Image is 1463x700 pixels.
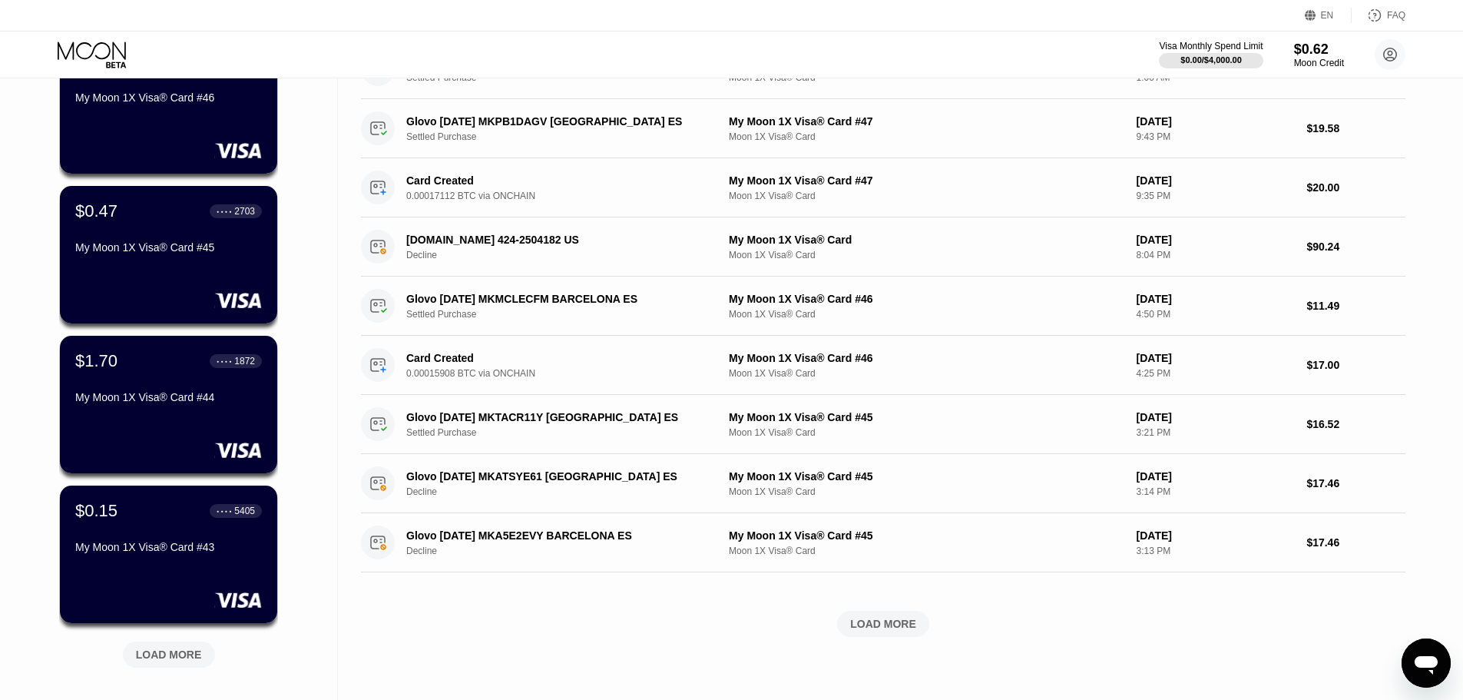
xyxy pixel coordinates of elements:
[1305,8,1352,23] div: EN
[1180,55,1242,65] div: $0.00 / $4,000.00
[1137,174,1295,187] div: [DATE]
[1352,8,1405,23] div: FAQ
[729,293,1124,305] div: My Moon 1X Visa® Card #46
[1137,293,1295,305] div: [DATE]
[1306,536,1405,549] div: $17.46
[850,617,916,631] div: LOAD MORE
[1306,300,1405,312] div: $11.49
[75,391,262,403] div: My Moon 1X Visa® Card #44
[217,509,232,513] div: ● ● ● ●
[406,293,704,305] div: Glovo [DATE] MKMCLECFM BARCELONA ES
[1137,411,1295,423] div: [DATE]
[1321,10,1334,21] div: EN
[729,427,1124,438] div: Moon 1X Visa® Card
[1137,427,1295,438] div: 3:21 PM
[1137,352,1295,364] div: [DATE]
[406,352,704,364] div: Card Created
[406,368,727,379] div: 0.00015908 BTC via ONCHAIN
[1137,546,1295,556] div: 3:13 PM
[729,191,1124,201] div: Moon 1X Visa® Card
[1402,639,1451,688] iframe: Button to launch messaging window
[1294,41,1344,58] div: $0.62
[111,635,227,668] div: LOAD MORE
[361,513,1405,572] div: Glovo [DATE] MKA5E2EVY BARCELONA ESDeclineMy Moon 1X Visa® Card #45Moon 1X Visa® Card[DATE]3:13 P...
[361,454,1405,513] div: Glovo [DATE] MKATSYE61 [GEOGRAPHIC_DATA] ESDeclineMy Moon 1X Visa® Card #45Moon 1X Visa® Card[DAT...
[1294,58,1344,68] div: Moon Credit
[406,115,704,128] div: Glovo [DATE] MKPB1DAGV [GEOGRAPHIC_DATA] ES
[1137,234,1295,246] div: [DATE]
[1306,359,1405,371] div: $17.00
[1387,10,1405,21] div: FAQ
[75,501,118,521] div: $0.15
[406,470,704,483] div: Glovo [DATE] MKATSYE61 [GEOGRAPHIC_DATA] ES
[75,351,118,371] div: $1.70
[729,309,1124,320] div: Moon 1X Visa® Card
[406,174,704,187] div: Card Created
[1137,191,1295,201] div: 9:35 PM
[729,529,1124,542] div: My Moon 1X Visa® Card #45
[729,131,1124,142] div: Moon 1X Visa® Card
[406,131,727,142] div: Settled Purchase
[361,336,1405,395] div: Card Created0.00015908 BTC via ONCHAINMy Moon 1X Visa® Card #46Moon 1X Visa® Card[DATE]4:25 PM$17.00
[361,611,1405,637] div: LOAD MORE
[1137,131,1295,142] div: 9:43 PM
[729,368,1124,379] div: Moon 1X Visa® Card
[729,234,1124,246] div: My Moon 1X Visa® Card
[1137,470,1295,483] div: [DATE]
[406,411,704,423] div: Glovo [DATE] MKTACR11Y [GEOGRAPHIC_DATA] ES
[406,191,727,201] div: 0.00017112 BTC via ONCHAIN
[1137,115,1295,128] div: [DATE]
[729,546,1124,556] div: Moon 1X Visa® Card
[406,546,727,556] div: Decline
[234,356,255,367] div: 1872
[406,250,727,260] div: Decline
[217,209,232,214] div: ● ● ● ●
[361,395,1405,454] div: Glovo [DATE] MKTACR11Y [GEOGRAPHIC_DATA] ESSettled PurchaseMy Moon 1X Visa® Card #45Moon 1X Visa®...
[1137,250,1295,260] div: 8:04 PM
[406,234,704,246] div: [DOMAIN_NAME] 424-2504182 US
[60,336,277,473] div: $1.70● ● ● ●1872My Moon 1X Visa® Card #44
[217,359,232,363] div: ● ● ● ●
[234,206,255,217] div: 2703
[1137,368,1295,379] div: 4:25 PM
[136,648,202,662] div: LOAD MORE
[1294,41,1344,68] div: $0.62Moon Credit
[361,99,1405,158] div: Glovo [DATE] MKPB1DAGV [GEOGRAPHIC_DATA] ESSettled PurchaseMy Moon 1X Visa® Card #47Moon 1X Visa®...
[60,486,277,623] div: $0.15● ● ● ●5405My Moon 1X Visa® Card #43
[406,309,727,320] div: Settled Purchase
[75,201,118,221] div: $0.47
[60,186,277,323] div: $0.47● ● ● ●2703My Moon 1X Visa® Card #45
[60,36,277,174] div: $2.99● ● ● ●3797My Moon 1X Visa® Card #46
[406,529,704,542] div: Glovo [DATE] MKA5E2EVY BARCELONA ES
[406,486,727,497] div: Decline
[75,241,262,254] div: My Moon 1X Visa® Card #45
[729,174,1124,187] div: My Moon 1X Visa® Card #47
[1306,477,1405,489] div: $17.46
[729,250,1124,260] div: Moon 1X Visa® Card
[75,541,262,553] div: My Moon 1X Visa® Card #43
[1159,41,1263,68] div: Visa Monthly Spend Limit$0.00/$4,000.00
[1306,418,1405,430] div: $16.52
[406,427,727,438] div: Settled Purchase
[361,217,1405,277] div: [DOMAIN_NAME] 424-2504182 USDeclineMy Moon 1X Visa® CardMoon 1X Visa® Card[DATE]8:04 PM$90.24
[1137,529,1295,542] div: [DATE]
[729,115,1124,128] div: My Moon 1X Visa® Card #47
[75,91,262,104] div: My Moon 1X Visa® Card #46
[1306,122,1405,134] div: $19.58
[729,470,1124,483] div: My Moon 1X Visa® Card #45
[729,486,1124,497] div: Moon 1X Visa® Card
[1137,309,1295,320] div: 4:50 PM
[361,277,1405,336] div: Glovo [DATE] MKMCLECFM BARCELONA ESSettled PurchaseMy Moon 1X Visa® Card #46Moon 1X Visa® Card[DA...
[1137,486,1295,497] div: 3:14 PM
[729,411,1124,423] div: My Moon 1X Visa® Card #45
[361,158,1405,217] div: Card Created0.00017112 BTC via ONCHAINMy Moon 1X Visa® Card #47Moon 1X Visa® Card[DATE]9:35 PM$20.00
[1306,241,1405,253] div: $90.24
[1159,41,1263,51] div: Visa Monthly Spend Limit
[1306,181,1405,194] div: $20.00
[729,352,1124,364] div: My Moon 1X Visa® Card #46
[234,506,255,516] div: 5405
